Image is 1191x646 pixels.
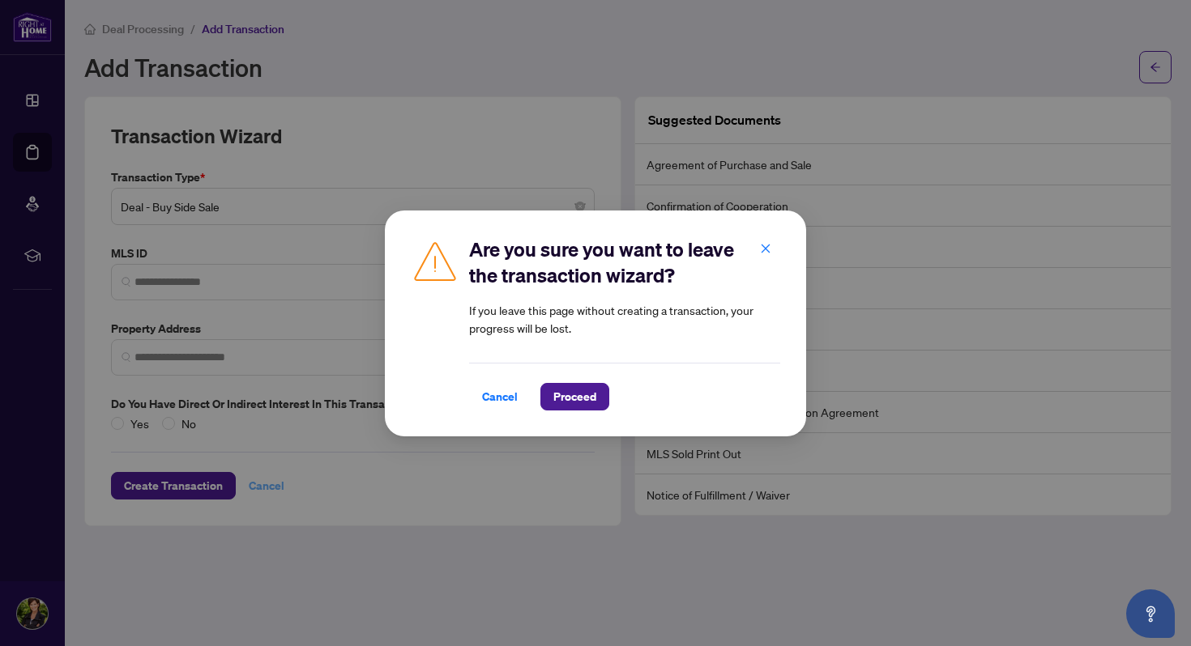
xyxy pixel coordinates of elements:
h2: Are you sure you want to leave the transaction wizard? [469,236,780,288]
button: Cancel [469,383,531,410]
button: Open asap [1126,589,1175,638]
span: Cancel [482,384,518,410]
span: Proceed [553,384,596,410]
article: If you leave this page without creating a transaction, your progress will be lost. [469,301,780,337]
span: close [760,242,771,253]
button: Proceed [540,383,609,410]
